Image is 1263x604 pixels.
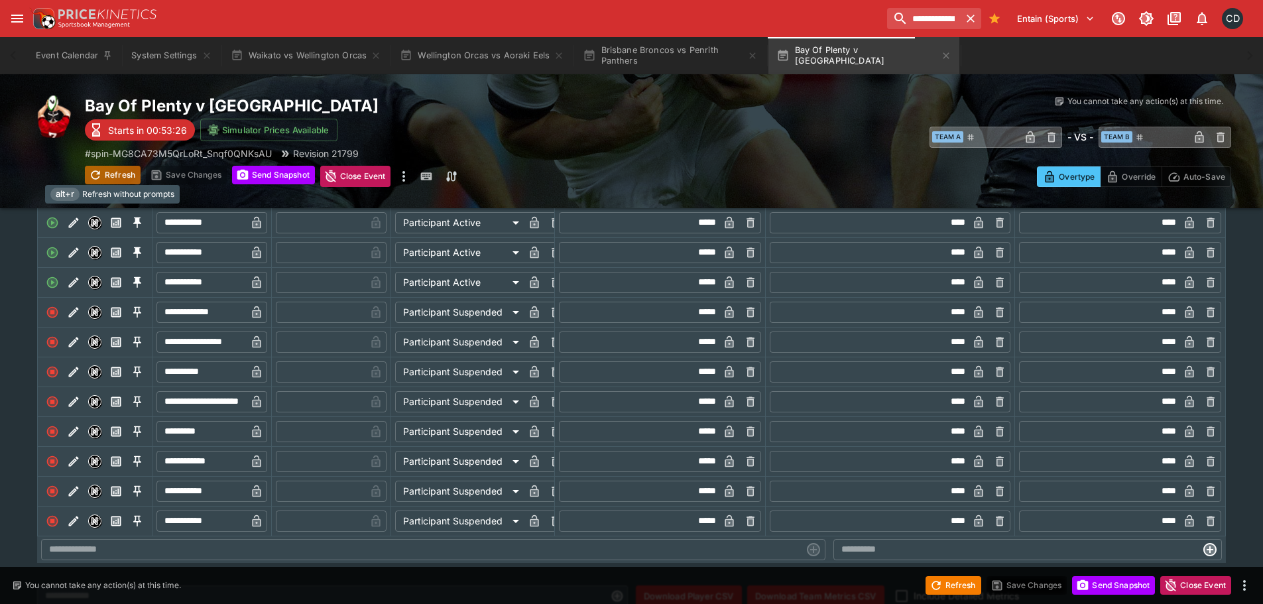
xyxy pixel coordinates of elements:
[84,332,105,353] button: Nexus
[88,485,101,498] div: Nexus
[1009,8,1103,29] button: Select Tenant
[1162,166,1231,187] button: Auto-Save
[1037,166,1101,187] button: Overtype
[88,276,101,289] div: Nexus
[105,242,127,263] button: Past Performances
[89,217,101,229] img: nexus.svg
[1067,130,1093,144] h6: - VS -
[89,366,101,378] img: nexus.svg
[1067,95,1223,107] p: You cannot take any action(s) at this time.
[200,119,337,141] button: Simulator Prices Available
[42,302,63,323] div: Inactive Player
[63,332,84,353] button: Edit
[58,9,156,19] img: PriceKinetics
[63,242,84,263] button: Edit
[105,511,127,532] button: Past Performances
[926,576,981,595] button: Refresh
[84,481,105,502] button: Nexus
[575,37,766,74] button: Brisbane Broncos vs Penrith Panthers
[395,421,524,442] div: Participant Suspended
[1122,170,1156,184] p: Override
[1236,577,1252,593] button: more
[89,247,101,259] img: nexus.svg
[105,272,127,293] button: Past Performances
[984,8,1005,29] button: Bookmarks
[395,332,524,353] div: Participant Suspended
[89,306,101,318] img: nexus.svg
[105,481,127,502] button: Past Performances
[1059,170,1095,184] p: Overtype
[396,166,412,187] button: more
[1183,170,1225,184] p: Auto-Save
[63,511,84,532] button: Edit
[88,306,101,319] div: Nexus
[123,37,219,74] button: System Settings
[105,212,127,233] button: Past Performances
[42,421,63,442] div: Inactive Player
[84,421,105,442] button: Nexus
[1162,7,1186,30] button: Documentation
[63,212,84,233] button: Edit
[395,272,524,293] div: Participant Active
[395,212,524,233] div: Participant Active
[932,131,963,143] span: Team A
[29,5,56,32] img: PriceKinetics Logo
[887,8,960,29] input: search
[232,166,315,184] button: Send Snapshot
[105,451,127,472] button: Past Performances
[89,426,101,438] img: nexus.svg
[1134,7,1158,30] button: Toggle light/dark mode
[395,511,524,532] div: Participant Suspended
[1222,8,1243,29] div: Cameron Duffy
[88,425,101,438] div: Nexus
[395,391,524,412] div: Participant Suspended
[42,481,63,502] div: Inactive Player
[85,147,272,160] p: Copy To Clipboard
[1072,576,1155,595] button: Send Snapshot
[84,272,105,293] button: Nexus
[63,361,84,383] button: Edit
[88,514,101,528] div: Nexus
[42,361,63,383] div: Inactive Player
[1100,166,1162,187] button: Override
[395,451,524,472] div: Participant Suspended
[293,147,359,160] p: Revision 21799
[1101,131,1132,143] span: Team B
[5,7,29,30] button: open drawer
[32,95,74,138] img: rugby_union.png
[1107,7,1130,30] button: Connected to PK
[63,302,84,323] button: Edit
[63,451,84,472] button: Edit
[88,365,101,379] div: Nexus
[42,391,63,412] div: Inactive Player
[84,511,105,532] button: Nexus
[1218,4,1247,33] button: Cameron Duffy
[42,242,63,263] div: Active Player
[395,302,524,323] div: Participant Suspended
[42,272,63,293] div: Active Player
[28,37,121,74] button: Event Calendar
[63,272,84,293] button: Edit
[42,511,63,532] div: Inactive Player
[395,242,524,263] div: Participant Active
[84,391,105,412] button: Nexus
[63,481,84,502] button: Edit
[395,361,524,383] div: Participant Suspended
[85,95,658,116] h2: Copy To Clipboard
[392,37,572,74] button: Wellington Orcas vs Aoraki Eels
[84,361,105,383] button: Nexus
[223,37,390,74] button: Waikato vs Wellington Orcas
[42,332,63,353] div: Inactive Player
[84,451,105,472] button: Nexus
[42,451,63,472] div: Inactive Player
[58,22,130,28] img: Sportsbook Management
[105,421,127,442] button: Past Performances
[42,212,63,233] div: Active Player
[50,188,80,201] span: alt+r
[88,246,101,259] div: Nexus
[89,485,101,497] img: nexus.svg
[89,276,101,288] img: nexus.svg
[85,166,141,184] button: Refresh
[84,212,105,233] button: Nexus
[89,515,101,527] img: nexus.svg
